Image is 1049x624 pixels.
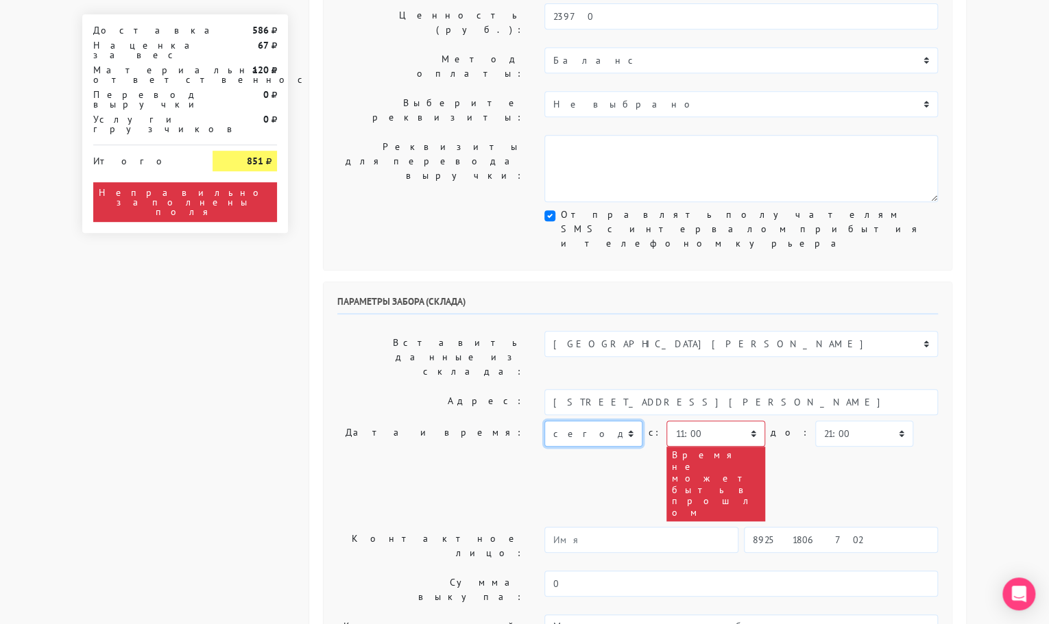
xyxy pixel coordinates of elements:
[648,421,661,445] label: c:
[327,527,534,565] label: Контактное лицо:
[327,331,534,384] label: Вставить данные из склада:
[327,421,534,521] label: Дата и время:
[1002,577,1035,610] div: Open Intercom Messenger
[252,64,269,76] strong: 120
[327,135,534,202] label: Реквизиты для перевода выручки:
[327,3,534,42] label: Ценность (руб.):
[247,155,263,167] strong: 851
[666,447,764,521] div: Время не может быть в прошлом
[83,40,202,60] div: Наценка за вес
[83,114,202,134] div: Услуги грузчиков
[327,91,534,129] label: Выберите реквизиты:
[93,151,192,166] div: Итого
[544,527,738,553] input: Имя
[93,182,277,222] div: Неправильно заполнены поля
[327,389,534,415] label: Адрес:
[327,47,534,86] label: Метод оплаты:
[83,65,202,84] div: Материальная ответственность
[327,571,534,609] label: Сумма выкупа:
[744,527,938,553] input: Телефон
[252,24,269,36] strong: 586
[258,39,269,51] strong: 67
[83,90,202,109] div: Перевод выручки
[263,113,269,125] strong: 0
[83,25,202,35] div: Доставка
[771,421,810,445] label: до:
[561,208,938,251] label: Отправлять получателям SMS с интервалом прибытия и телефоном курьера
[263,88,269,101] strong: 0
[337,296,938,314] h6: Параметры забора (склада)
